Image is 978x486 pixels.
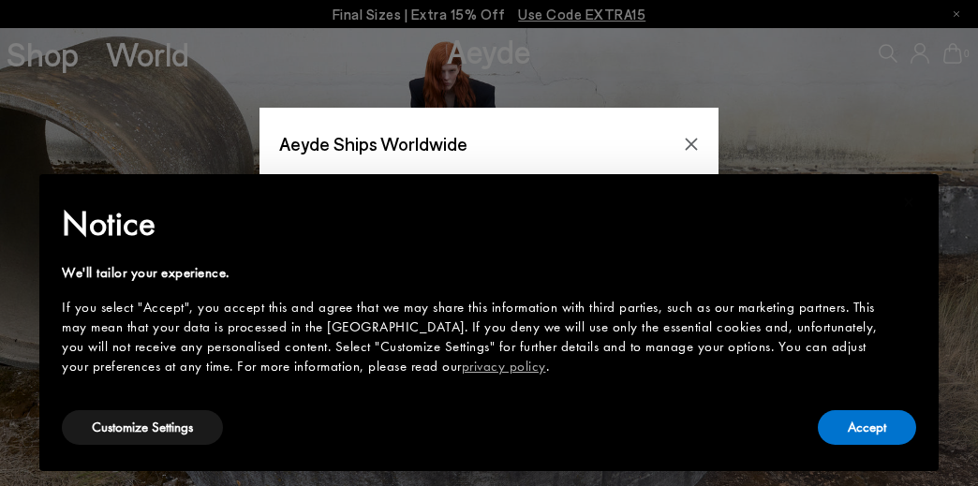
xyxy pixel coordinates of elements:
button: Accept [818,410,916,445]
div: We'll tailor your experience. [62,263,886,283]
span: Aeyde Ships Worldwide [279,127,467,160]
a: privacy policy [462,357,546,376]
button: Close this notice [886,180,931,225]
span: × [903,187,915,216]
button: Close [677,130,705,158]
div: If you select "Accept", you accept this and agree that we may share this information with third p... [62,298,886,376]
button: Customize Settings [62,410,223,445]
h2: Notice [62,199,886,248]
